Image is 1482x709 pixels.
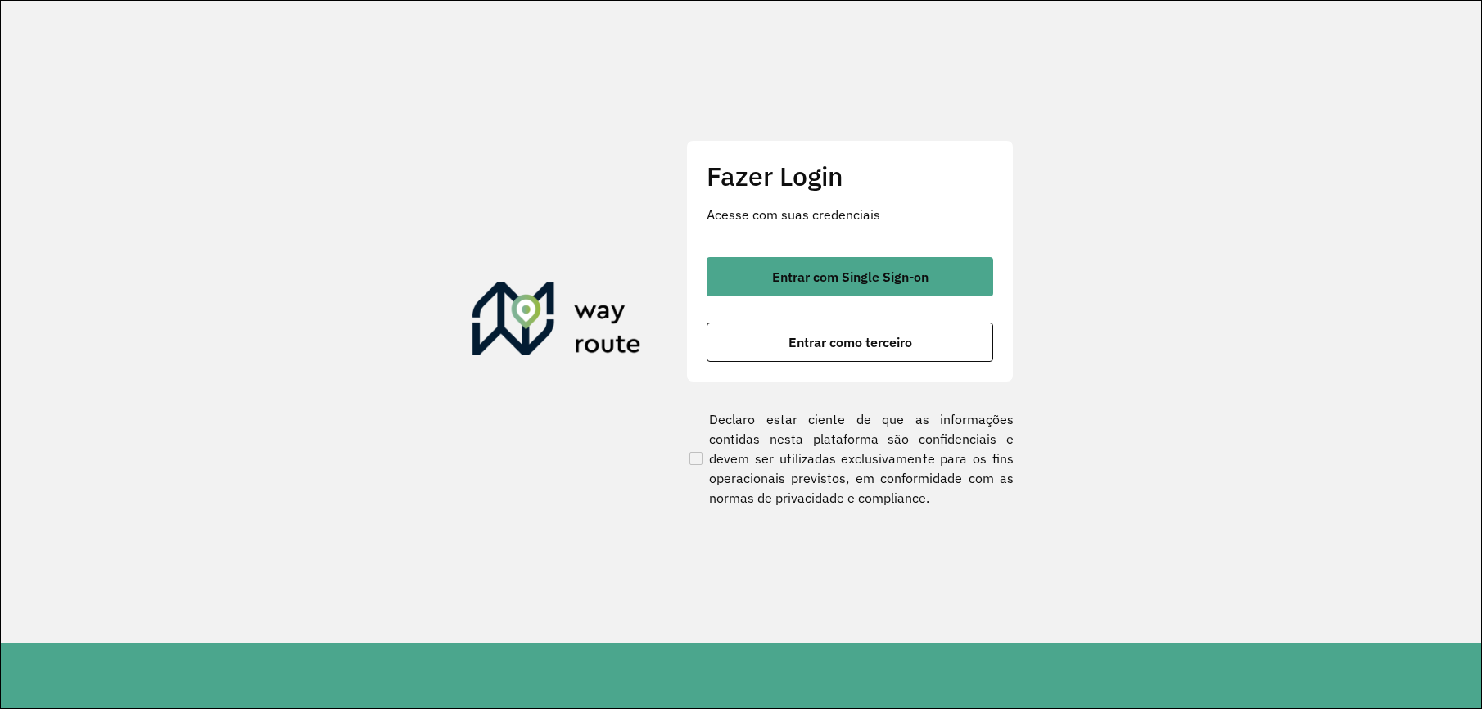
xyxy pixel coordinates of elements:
[686,409,1014,508] label: Declaro estar ciente de que as informações contidas nesta plataforma são confidenciais e devem se...
[707,323,993,362] button: button
[788,336,912,349] span: Entrar como terceiro
[707,160,993,192] h2: Fazer Login
[707,257,993,296] button: button
[707,205,993,224] p: Acesse com suas credenciais
[472,282,641,361] img: Roteirizador AmbevTech
[772,270,929,283] span: Entrar com Single Sign-on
